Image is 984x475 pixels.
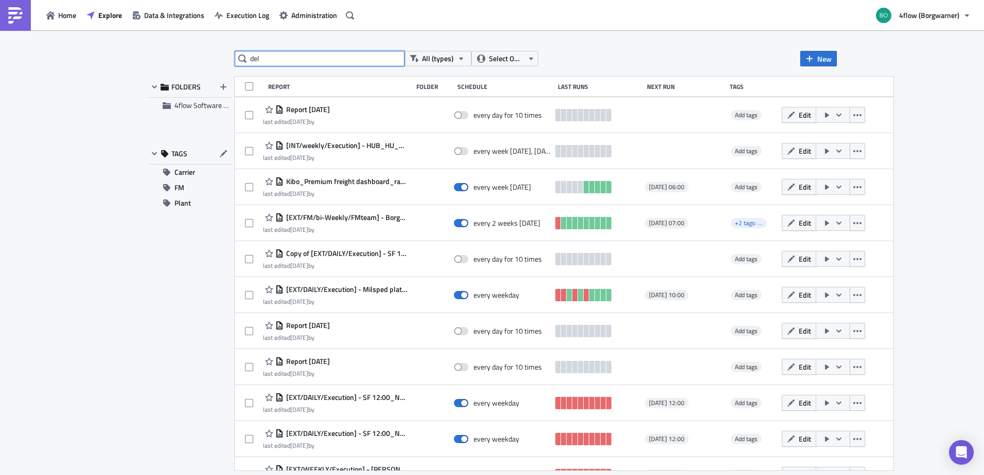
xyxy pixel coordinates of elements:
div: Last Runs [558,83,641,90]
button: Edit [782,287,816,303]
span: Add tags [731,146,762,156]
div: last edited by [263,334,330,341]
span: Add tags [731,182,762,192]
span: 4flow (Borgwarner) [899,10,959,21]
span: All (types) [422,53,453,64]
span: [DATE] 12:00 [649,435,684,443]
span: Add tags [731,290,762,300]
button: Administration [274,7,342,23]
span: Add tags [735,290,758,300]
button: 4flow (Borgwarner) [870,4,976,27]
button: Edit [782,143,816,159]
span: [EXT/DAILY/Execution] - Milsped plate nr. overview - BW RTT [284,285,408,294]
div: Next Run [647,83,725,90]
div: every 2 weeks on Thursday [473,218,540,228]
span: Carrier [174,165,195,180]
div: every week on Tuesday, Wednesday, Thursday [473,147,550,156]
span: Select Owner [489,53,523,64]
span: [EXT/DAILY/Execution] - SF 12:00_Not_collected_external sending to carrier [284,429,408,438]
span: Add tags [735,398,758,408]
div: last edited by [263,154,408,161]
time: 2025-08-28T09:30:22Z [290,189,308,198]
button: All (types) [405,51,471,66]
div: Schedule [458,83,553,90]
span: Add tags [731,362,762,372]
span: New [817,53,832,64]
span: Edit [799,325,811,336]
div: last edited by [263,226,408,233]
div: last edited by [263,262,408,269]
button: Explore [81,7,127,23]
span: [DATE] 06:00 [649,183,684,191]
span: Edit [799,145,811,156]
div: every day for 10 times [473,111,542,120]
button: Plant [147,195,232,211]
div: last edited by [263,118,330,125]
span: Add tags [735,182,758,192]
a: Execution Log [209,7,274,23]
span: [EXT/WEEKLY/Execution] - JAS FORWARDING GmbH KIBO premium price report [284,465,408,474]
time: 2025-07-08T14:33:51Z [290,261,308,270]
div: every day for 10 times [473,326,542,336]
button: New [800,51,837,66]
span: Report 2025-05-20 [284,357,330,366]
span: Edit [799,217,811,228]
time: 2025-06-03T12:25:40Z [290,333,308,342]
span: Add tags [735,434,758,444]
span: [INT/weekly/Execution] - HUB_HU_mainrun_TO_list [284,141,408,150]
button: FM [147,180,232,195]
span: Kibo_Premium freight dashboard_rawdata [284,177,408,186]
span: Edit [799,397,811,408]
span: Edit [799,361,811,372]
div: Tags [730,83,778,90]
div: every weekday [473,290,519,300]
button: Home [41,7,81,23]
time: 2025-08-14T10:54:49Z [290,225,308,234]
button: Edit [782,251,816,267]
span: FOLDERS [171,82,201,92]
img: Avatar [875,7,892,24]
span: Add tags [731,326,762,336]
time: 2025-09-12T12:22:42Z [290,153,308,162]
span: Add tags [735,362,758,372]
input: Search Reports [235,51,405,66]
button: Carrier [147,165,232,180]
button: Edit [782,107,816,123]
div: every weekday [473,398,519,408]
a: Data & Integrations [127,7,209,23]
span: [DATE] 07:00 [649,219,684,227]
span: TAGS [171,149,187,158]
span: Data & Integrations [144,10,204,21]
button: Select Owner [471,51,538,66]
span: Report 2025-06-03 [284,321,330,330]
button: Edit [782,179,816,195]
div: every weekday [473,434,519,444]
span: Add tags [735,110,758,120]
span: Add tags [735,326,758,336]
img: PushMetrics [7,7,24,24]
div: last edited by [263,370,330,377]
span: FM [174,180,184,195]
span: Plant [174,195,191,211]
time: 2025-05-22T07:38:25Z [290,369,308,378]
span: [EXT/DAILY/Execution] - SF 12:00_Not_delivered_external sending to carrier [284,393,408,402]
span: Add tags [735,254,758,264]
span: Add tags [735,146,758,156]
span: Add tags [731,398,762,408]
span: Edit [799,433,811,444]
div: every day for 10 times [473,362,542,372]
div: last edited by [263,190,408,197]
div: Report [268,83,411,90]
time: 2025-06-30T13:50:41Z [290,297,308,306]
span: Edit [799,181,811,192]
div: every day for 10 times [473,254,542,264]
button: Edit [782,359,816,375]
button: Edit [782,431,816,447]
span: Add tags [731,110,762,120]
span: 4flow Software KAM [174,100,238,111]
span: Administration [291,10,337,21]
span: [EXT/FM/bi-Weekly/FMteam] - BorgWarner - Shipments with no billing run [284,213,408,222]
button: Edit [782,215,816,231]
